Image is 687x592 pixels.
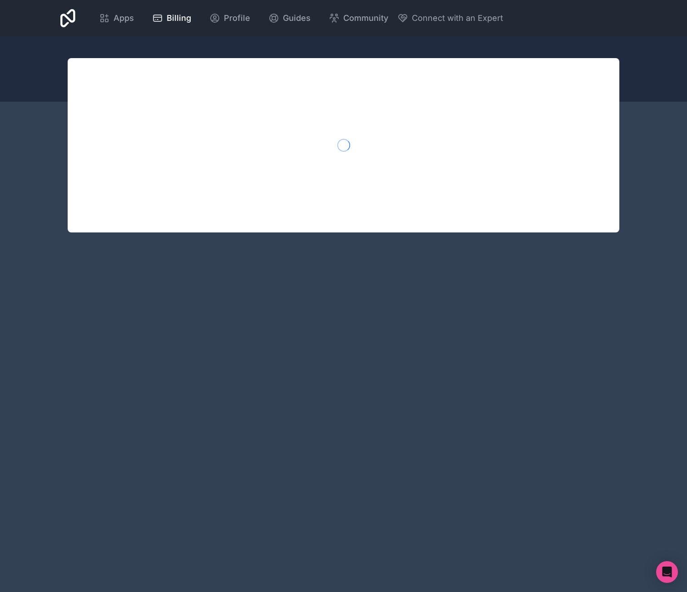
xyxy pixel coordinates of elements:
span: Guides [283,12,311,25]
a: Guides [261,8,318,28]
span: Community [343,12,388,25]
a: Community [321,8,395,28]
span: Billing [167,12,191,25]
span: Profile [224,12,250,25]
div: Open Intercom Messenger [656,561,678,583]
a: Billing [145,8,198,28]
span: Connect with an Expert [412,12,503,25]
button: Connect with an Expert [397,12,503,25]
a: Apps [92,8,141,28]
span: Apps [114,12,134,25]
a: Profile [202,8,257,28]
